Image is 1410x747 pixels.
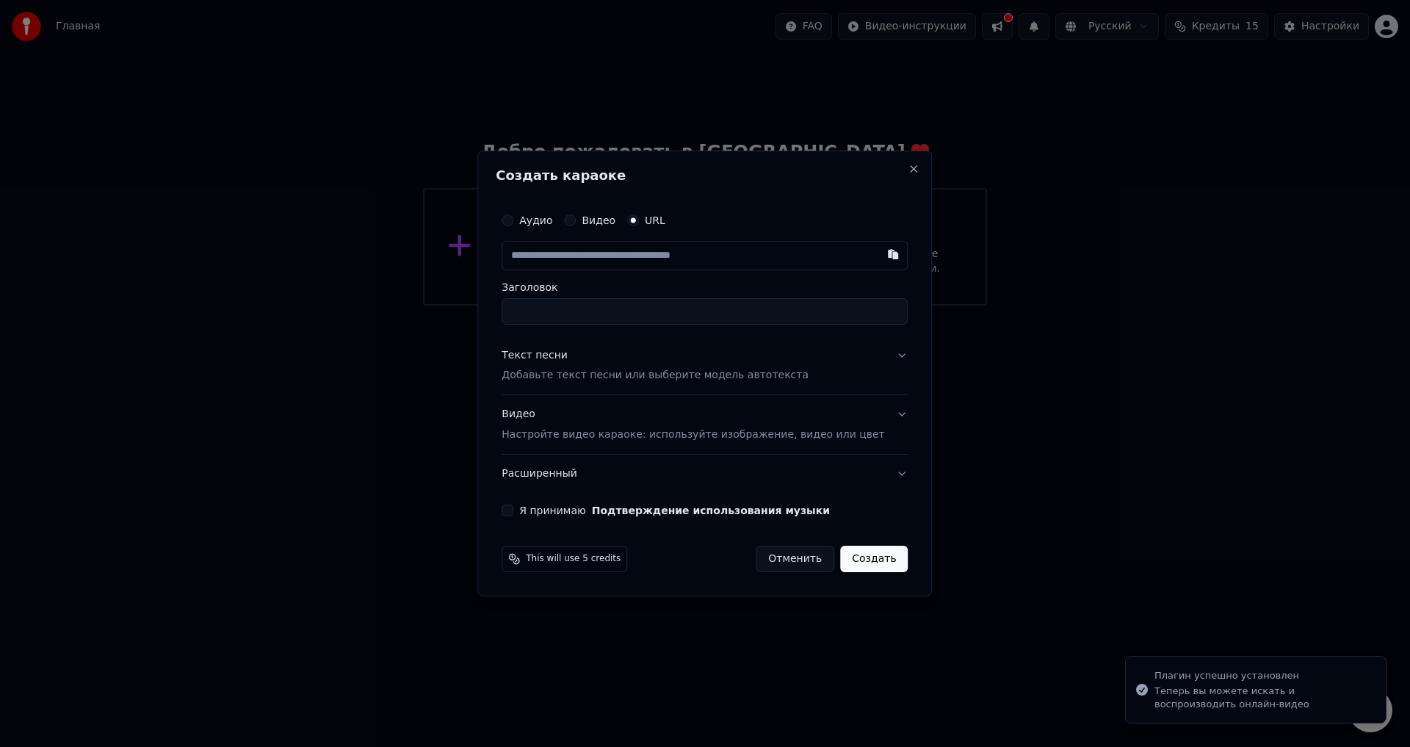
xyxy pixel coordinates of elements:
button: Расширенный [502,455,908,493]
button: Отменить [756,546,834,572]
button: Создать [840,546,908,572]
button: ВидеоНастройте видео караоке: используйте изображение, видео или цвет [502,396,908,455]
div: Текст песни [502,348,568,363]
p: Настройте видео караоке: используйте изображение, видео или цвет [502,427,884,442]
label: Заголовок [502,282,908,292]
label: Я принимаю [519,505,830,516]
label: Аудио [519,215,552,225]
button: Текст песниДобавьте текст песни или выберите модель автотекста [502,336,908,395]
label: Видео [582,215,615,225]
button: Я принимаю [592,505,830,516]
span: This will use 5 credits [526,553,621,565]
label: URL [645,215,665,225]
h2: Создать караоке [496,169,914,182]
div: Видео [502,408,884,443]
p: Добавьте текст песни или выберите модель автотекста [502,369,809,383]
